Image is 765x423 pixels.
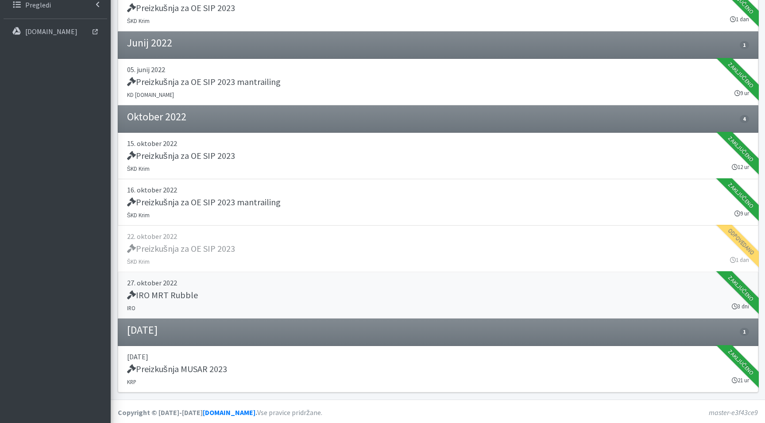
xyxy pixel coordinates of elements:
h5: Preizkušnja MUSAR 2023 [127,364,227,374]
h4: Oktober 2022 [127,111,186,123]
small: ŠKD Krim [127,211,150,219]
a: 22. oktober 2022 Preizkušnja za OE SIP 2023 ŠKD Krim 1 dan Odpovedano [118,226,758,272]
p: Pregledi [25,0,51,9]
h5: Preizkušnja za OE SIP 2023 [127,150,235,161]
strong: Copyright © [DATE]-[DATE] . [118,408,257,417]
a: [DOMAIN_NAME] [203,408,255,417]
p: 15. oktober 2022 [127,138,749,149]
small: KRP [127,378,136,385]
p: 22. oktober 2022 [127,231,749,242]
small: ŠKD Krim [127,165,150,172]
p: 16. oktober 2022 [127,185,749,195]
span: 4 [740,115,749,123]
a: [DOMAIN_NAME] [4,23,107,40]
h5: Preizkušnja za OE SIP 2023 [127,243,235,254]
small: KD [DOMAIN_NAME] [127,91,174,98]
a: 16. oktober 2022 Preizkušnja za OE SIP 2023 mantrailing ŠKD Krim 9 ur Zaključeno [118,179,758,226]
h4: [DATE] [127,324,158,337]
p: [DOMAIN_NAME] [25,27,77,36]
h5: Preizkušnja za OE SIP 2023 [127,3,235,13]
em: master-e3f43ce9 [709,408,758,417]
a: 15. oktober 2022 Preizkušnja za OE SIP 2023 ŠKD Krim 12 ur Zaključeno [118,133,758,179]
p: [DATE] [127,351,749,362]
a: 05. junij 2022 Preizkušnja za OE SIP 2023 mantrailing KD [DOMAIN_NAME] 9 ur Zaključeno [118,59,758,105]
h5: Preizkušnja za OE SIP 2023 mantrailing [127,197,281,208]
h5: Preizkušnja za OE SIP 2023 mantrailing [127,77,281,87]
h4: Junij 2022 [127,37,172,50]
small: ŠKD Krim [127,17,150,24]
span: 1 [740,41,749,49]
p: 27. oktober 2022 [127,277,749,288]
a: 27. oktober 2022 IRO MRT Rubble IRO 3 dni Zaključeno [118,272,758,319]
small: IRO [127,304,135,311]
p: 05. junij 2022 [127,64,749,75]
h5: IRO MRT Rubble [127,290,198,300]
span: 1 [740,328,749,336]
a: [DATE] Preizkušnja MUSAR 2023 KRP 21 ur Zaključeno [118,346,758,392]
small: ŠKD Krim [127,258,150,265]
